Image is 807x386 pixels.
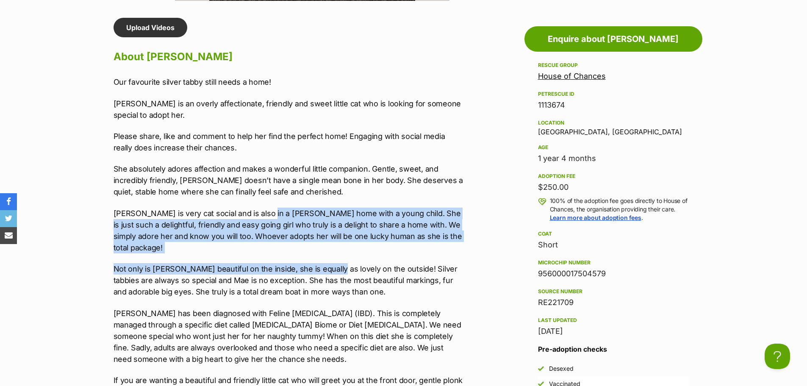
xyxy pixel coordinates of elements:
div: Short [538,239,689,251]
p: 100% of the adoption fee goes directly to House of Chances, the organisation providing their care. . [550,197,689,222]
p: She absolutely adores affection and makes a wonderful little companion. Gentle, sweet, and incred... [114,163,463,197]
p: [PERSON_NAME] has been diagnosed with Feline [MEDICAL_DATA] (IBD). This is completely managed thr... [114,308,463,365]
div: Source number [538,288,689,295]
p: Not only is [PERSON_NAME] beautiful on the inside, she is equally as lovely on the outside! Silve... [114,263,463,297]
a: House of Chances [538,72,606,81]
iframe: Help Scout Beacon - Open [765,344,790,369]
div: Coat [538,230,689,237]
div: Adoption fee [538,173,689,180]
h3: Pre-adoption checks [538,344,689,354]
a: Upload Videos [114,18,187,37]
a: Enquire about [PERSON_NAME] [524,26,702,52]
div: Last updated [538,317,689,324]
p: [PERSON_NAME] is an overly affectionate, friendly and sweet little cat who is looking for someone... [114,98,463,121]
div: Location [538,119,689,126]
p: [PERSON_NAME] is very cat social and is also in a [PERSON_NAME] home with a young child. She is j... [114,208,463,253]
div: Desexed [549,364,574,373]
p: Please share, like and comment to help her find the perfect home! Engaging with social media real... [114,131,463,153]
div: Rescue group [538,62,689,69]
img: Yes [538,366,544,372]
div: PetRescue ID [538,91,689,97]
div: Age [538,144,689,151]
div: 956000017504579 [538,268,689,280]
div: [DATE] [538,325,689,337]
div: 1113674 [538,99,689,111]
div: [GEOGRAPHIC_DATA], [GEOGRAPHIC_DATA] [538,118,689,136]
a: Learn more about adoption fees [550,214,641,221]
div: RE221709 [538,297,689,308]
div: $250.00 [538,181,689,193]
div: 1 year 4 months [538,153,689,164]
p: Our favourite silver tabby still needs a home! [114,76,463,88]
h2: About [PERSON_NAME] [114,47,463,66]
div: Microchip number [538,259,689,266]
